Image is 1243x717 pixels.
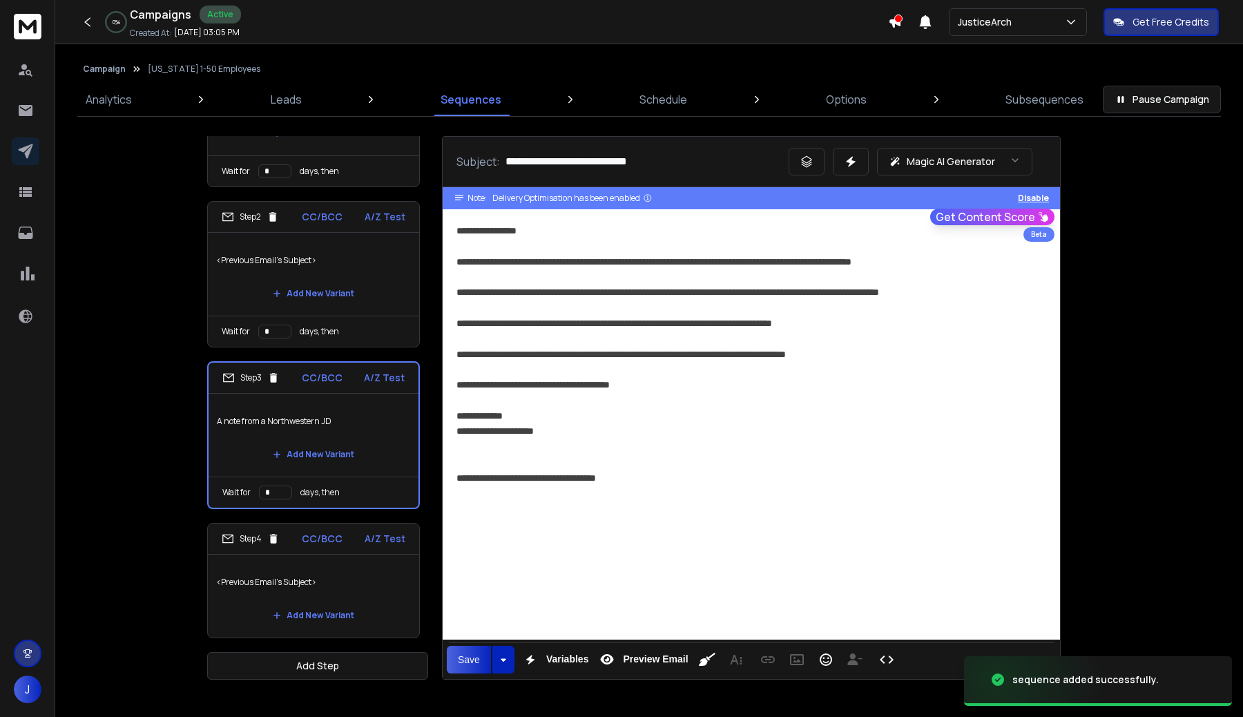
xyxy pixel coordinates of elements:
[365,532,405,546] p: A/Z Test
[148,64,260,75] p: [US_STATE] 1-50 Employees
[447,646,491,673] button: Save
[997,83,1092,116] a: Subsequences
[216,563,411,602] p: <Previous Email's Subject>
[694,646,720,673] button: Clean HTML
[200,6,241,23] div: Active
[1103,86,1221,113] button: Pause Campaign
[1018,193,1049,204] button: Disable
[543,653,592,665] span: Variables
[302,371,343,385] p: CC/BCC
[365,210,405,224] p: A/Z Test
[1023,227,1054,242] div: Beta
[130,6,191,23] h1: Campaigns
[300,326,339,337] p: days, then
[631,83,695,116] a: Schedule
[468,193,487,204] span: Note:
[842,646,868,673] button: Insert Unsubscribe Link
[1012,673,1159,687] div: sequence added successfully.
[930,209,1054,225] button: Get Content Score
[222,533,280,545] div: Step 4
[262,280,365,307] button: Add New Variant
[302,210,343,224] p: CC/BCC
[594,646,691,673] button: Preview Email
[813,646,839,673] button: Emoticons
[262,83,310,116] a: Leads
[958,15,1017,29] p: JusticeArch
[300,166,339,177] p: days, then
[222,487,251,498] p: Wait for
[130,28,171,39] p: Created At:
[1005,91,1083,108] p: Subsequences
[620,653,691,665] span: Preview Email
[818,83,875,116] a: Options
[302,532,343,546] p: CC/BCC
[300,487,340,498] p: days, then
[14,676,41,703] button: J
[784,646,810,673] button: Insert Image (⌘P)
[874,646,900,673] button: Code View
[492,193,653,204] div: Delivery Optimisation has been enabled
[207,361,420,509] li: Step3CC/BCCA/Z TestA note from a Northwestern JDAdd New VariantWait fordays, then
[83,64,126,75] button: Campaign
[432,83,510,116] a: Sequences
[207,652,428,680] button: Add Step
[1104,8,1219,36] button: Get Free Credits
[222,326,250,337] p: Wait for
[755,646,781,673] button: Insert Link (⌘K)
[1133,15,1209,29] p: Get Free Credits
[217,402,410,441] p: A note from a Northwestern JD
[262,441,365,468] button: Add New Variant
[456,153,500,170] p: Subject:
[364,371,405,385] p: A/Z Test
[271,91,302,108] p: Leads
[216,241,411,280] p: <Previous Email's Subject>
[723,646,749,673] button: More Text
[222,211,279,223] div: Step 2
[517,646,592,673] button: Variables
[639,91,687,108] p: Schedule
[207,523,420,638] li: Step4CC/BCCA/Z Test<Previous Email's Subject>Add New Variant
[826,91,867,108] p: Options
[86,91,132,108] p: Analytics
[222,372,280,384] div: Step 3
[441,91,501,108] p: Sequences
[262,602,365,629] button: Add New Variant
[77,83,140,116] a: Analytics
[907,155,995,169] p: Magic AI Generator
[222,166,250,177] p: Wait for
[207,201,420,347] li: Step2CC/BCCA/Z Test<Previous Email's Subject>Add New VariantWait fordays, then
[174,27,240,38] p: [DATE] 03:05 PM
[877,148,1032,175] button: Magic AI Generator
[113,18,120,26] p: 0 %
